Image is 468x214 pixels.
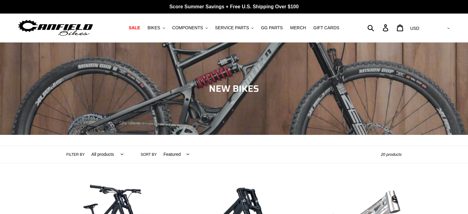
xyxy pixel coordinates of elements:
a: GIFT CARDS [310,24,342,32]
a: MERCH [287,24,309,32]
img: Canfield Bikes [17,18,94,38]
span: NEW BIKES [209,81,259,96]
button: SERVICE PARTS [212,24,257,32]
label: Sort by [141,152,157,157]
span: GIFT CARDS [313,25,339,30]
input: Search [371,21,386,34]
span: SALE [129,25,140,30]
label: Filter by [66,152,85,157]
button: COMPONENTS [169,24,211,32]
a: GG PARTS [258,24,286,32]
span: 20 products [381,152,402,157]
a: SALE [126,24,143,32]
span: COMPONENTS [172,25,203,30]
span: BIKES [147,25,160,30]
span: SERVICE PARTS [215,25,249,30]
span: GG PARTS [261,25,283,30]
span: MERCH [290,25,306,30]
button: BIKES [144,24,168,32]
